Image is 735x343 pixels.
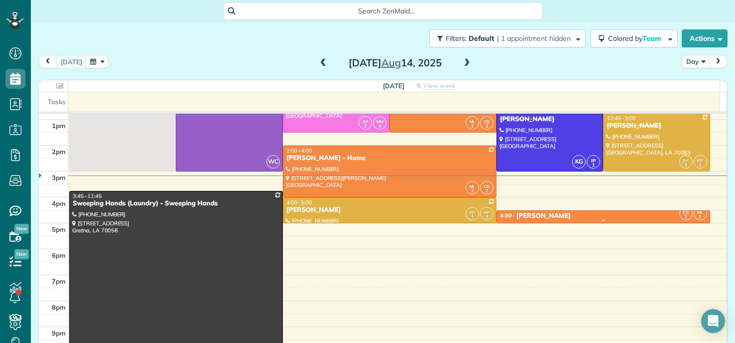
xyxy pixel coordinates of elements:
[481,186,493,196] small: 2
[52,148,66,156] span: 2pm
[680,161,692,170] small: 3
[14,249,29,259] span: New
[286,206,493,214] div: [PERSON_NAME]
[52,277,66,285] span: 7pm
[499,115,601,124] div: [PERSON_NAME]
[52,199,66,207] span: 4pm
[14,224,29,234] span: New
[470,119,476,124] span: ML
[381,56,401,69] span: Aug
[333,57,457,68] h2: [DATE] 14, 2025
[38,55,57,68] button: prev
[48,98,66,106] span: Tasks
[429,29,586,47] button: Filters: Default | 1 appointment hidden
[466,212,479,222] small: 1
[682,29,728,47] button: Actions
[642,34,663,43] span: Team
[470,183,476,189] span: ML
[359,122,371,131] small: 2
[608,34,665,43] span: Colored by
[469,34,495,43] span: Default
[701,309,725,333] div: Open Intercom Messenger
[466,122,479,131] small: 2
[481,122,493,131] small: 2
[376,119,383,124] span: MM
[446,34,467,43] span: Filters:
[682,55,710,68] button: Day
[286,199,312,206] span: 4:00 - 5:00
[52,225,66,233] span: 5pm
[373,122,386,131] small: 4
[286,147,312,154] span: 2:00 - 4:00
[694,161,707,170] small: 1
[73,192,102,199] span: 3:45 - 11:45
[697,158,703,163] span: KP
[286,154,493,163] div: [PERSON_NAME] - Home
[363,119,368,124] span: AR
[72,199,280,208] div: Sweeping Hands (Laundry) - Sweeping Hands
[52,173,66,181] span: 3pm
[680,212,692,222] small: 2
[694,212,707,222] small: 2
[484,209,490,215] span: KP
[266,155,280,169] span: WC
[709,55,728,68] button: next
[484,119,490,124] span: CG
[683,158,689,163] span: KP
[466,186,479,196] small: 2
[591,29,678,47] button: Colored byTeam
[52,122,66,130] span: 1pm
[383,82,404,90] span: [DATE]
[52,303,66,311] span: 8pm
[607,115,635,122] span: 12:45 - 3:00
[516,212,571,220] div: [PERSON_NAME]
[606,122,707,130] div: [PERSON_NAME]
[591,158,597,163] span: EP
[423,82,455,90] span: View week
[481,212,493,222] small: 3
[484,183,490,189] span: CG
[424,29,586,47] a: Filters: Default | 1 appointment hidden
[56,55,87,68] button: [DATE]
[52,251,66,259] span: 6pm
[497,34,571,43] span: | 1 appointment hidden
[572,155,586,169] span: KG
[587,161,600,170] small: 1
[52,329,66,337] span: 9pm
[470,209,476,215] span: KP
